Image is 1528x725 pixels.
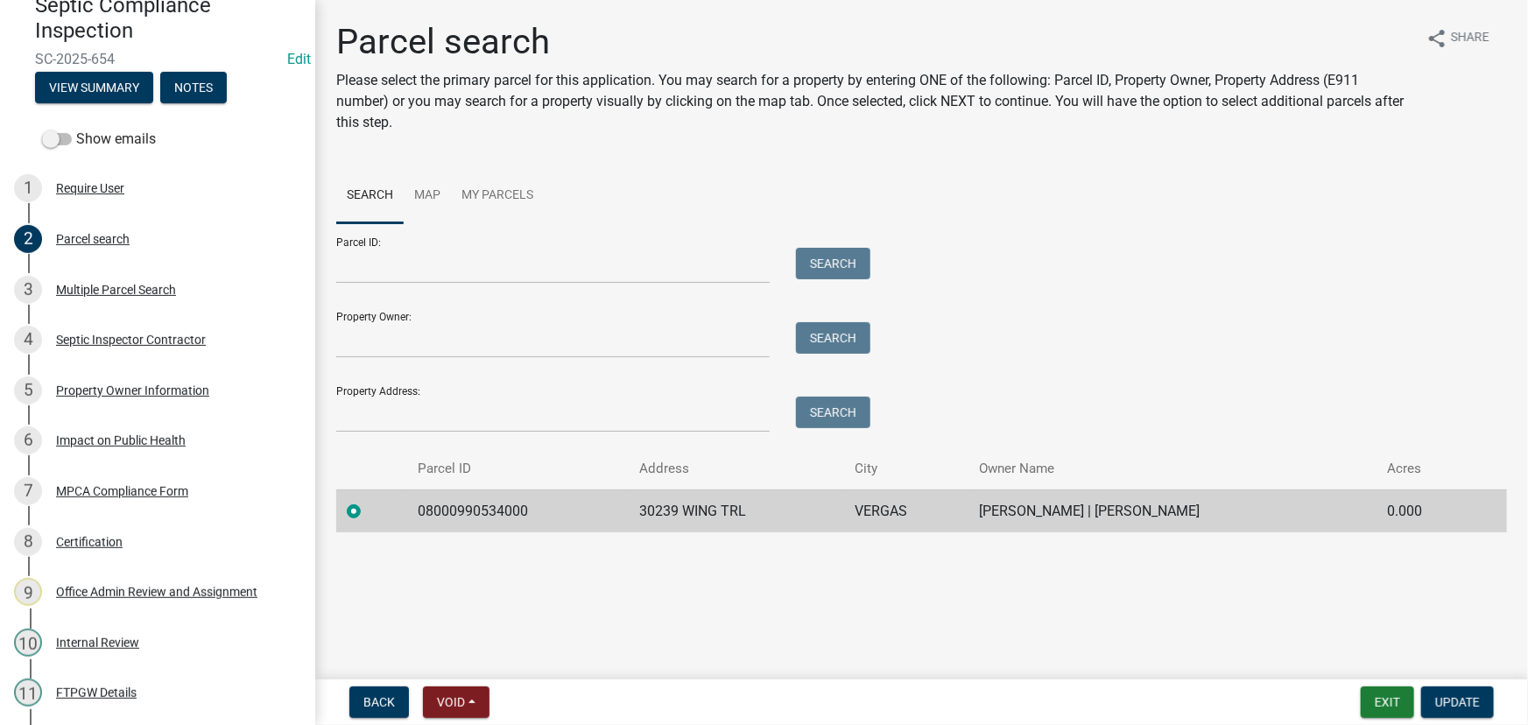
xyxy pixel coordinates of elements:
div: 2 [14,225,42,253]
div: Parcel search [56,233,130,245]
div: 8 [14,528,42,556]
td: 30239 WING TRL [629,489,844,532]
button: Back [349,686,409,718]
button: Search [796,248,870,279]
th: Parcel ID [407,448,629,489]
p: Please select the primary parcel for this application. You may search for a property by entering ... [336,70,1412,133]
td: 08000990534000 [407,489,629,532]
span: SC-2025-654 [35,51,280,67]
a: Edit [287,51,311,67]
th: City [845,448,969,489]
button: Update [1421,686,1494,718]
button: Void [423,686,489,718]
div: Require User [56,182,124,194]
i: share [1426,28,1447,49]
label: Show emails [42,129,156,150]
div: Impact on Public Health [56,434,186,447]
a: My Parcels [451,168,544,224]
div: 7 [14,477,42,505]
div: 6 [14,426,42,454]
button: View Summary [35,72,153,103]
th: Owner Name [968,448,1377,489]
wm-modal-confirm: Edit Application Number [287,51,311,67]
div: FTPGW Details [56,686,137,699]
a: Map [404,168,451,224]
div: 11 [14,679,42,707]
button: Search [796,397,870,428]
button: Exit [1361,686,1414,718]
h1: Parcel search [336,21,1412,63]
div: 1 [14,174,42,202]
button: Notes [160,72,227,103]
div: Multiple Parcel Search [56,284,176,296]
div: 3 [14,276,42,304]
div: 5 [14,377,42,405]
div: Certification [56,536,123,548]
span: Share [1451,28,1489,49]
wm-modal-confirm: Summary [35,81,153,95]
div: Internal Review [56,637,139,649]
td: 0.000 [1377,489,1471,532]
td: [PERSON_NAME] | [PERSON_NAME] [968,489,1377,532]
span: Back [363,695,395,709]
div: 9 [14,578,42,606]
th: Address [629,448,844,489]
button: Search [796,322,870,354]
span: Update [1435,695,1480,709]
div: MPCA Compliance Form [56,485,188,497]
a: Search [336,168,404,224]
td: VERGAS [845,489,969,532]
div: Property Owner Information [56,384,209,397]
button: shareShare [1412,21,1503,55]
span: Void [437,695,465,709]
wm-modal-confirm: Notes [160,81,227,95]
div: 4 [14,326,42,354]
div: Office Admin Review and Assignment [56,586,257,598]
div: 10 [14,629,42,657]
th: Acres [1377,448,1471,489]
div: Septic Inspector Contractor [56,334,206,346]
